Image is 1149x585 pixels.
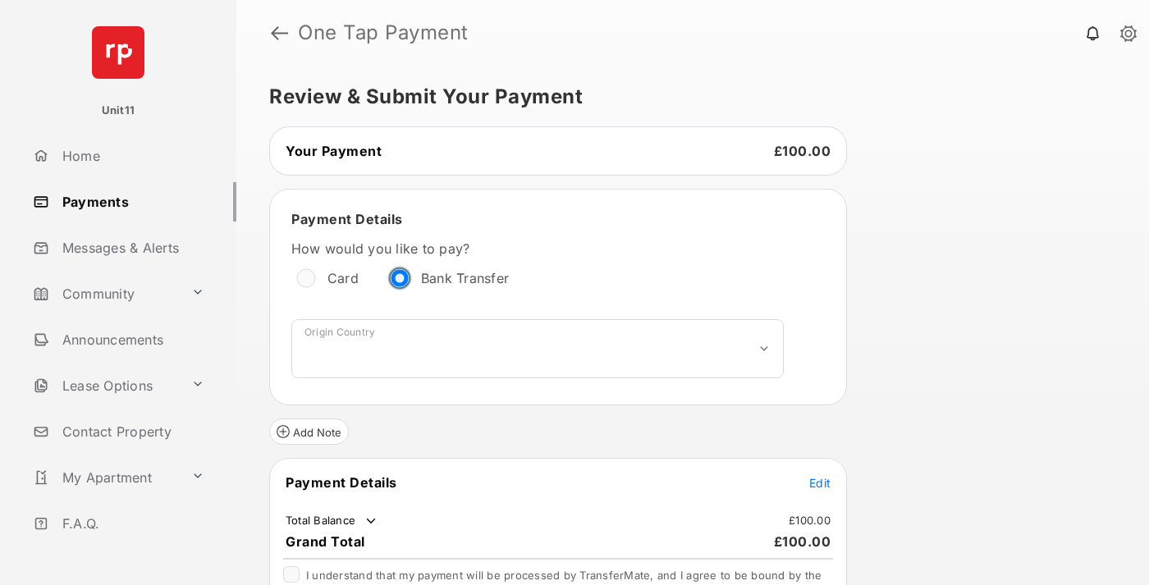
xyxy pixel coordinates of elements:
img: svg+xml;base64,PHN2ZyB4bWxucz0iaHR0cDovL3d3dy53My5vcmcvMjAwMC9zdmciIHdpZHRoPSI2NCIgaGVpZ2h0PSI2NC... [92,26,144,79]
label: Bank Transfer [421,270,509,286]
a: F.A.Q. [26,504,236,543]
a: My Apartment [26,458,185,497]
span: Edit [809,476,831,490]
span: £100.00 [774,143,831,159]
a: Lease Options [26,366,185,405]
td: £100.00 [788,513,831,528]
h5: Review & Submit Your Payment [269,87,1103,107]
td: Total Balance [285,513,379,529]
span: Payment Details [286,474,397,491]
p: Unit11 [102,103,135,119]
span: Grand Total [286,533,365,550]
span: Your Payment [286,143,382,159]
label: How would you like to pay? [291,240,784,257]
button: Edit [809,474,831,491]
a: Announcements [26,320,236,359]
button: Add Note [269,418,349,445]
a: Contact Property [26,412,236,451]
span: Payment Details [291,211,403,227]
strong: One Tap Payment [298,23,469,43]
span: £100.00 [774,533,831,550]
a: Messages & Alerts [26,228,236,267]
a: Payments [26,182,236,222]
label: Card [327,270,359,286]
a: Community [26,274,185,313]
a: Home [26,136,236,176]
